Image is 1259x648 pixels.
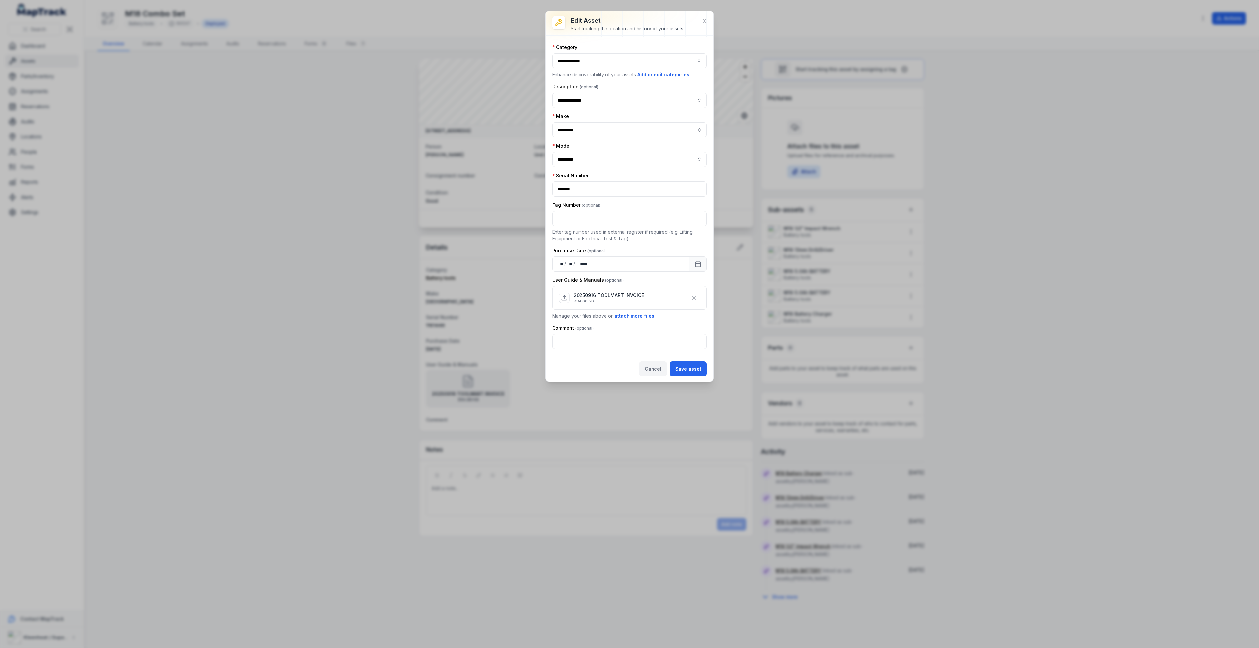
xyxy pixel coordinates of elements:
[552,202,600,208] label: Tag Number
[614,312,654,320] button: attach more files
[637,71,690,78] button: Add or edit categories
[573,261,576,267] div: /
[552,113,569,120] label: Make
[558,261,564,267] div: day,
[574,292,644,299] p: 20250916 TOOLMART INVOICE
[571,25,684,32] div: Start tracking the location and history of your assets.
[639,361,667,376] button: Cancel
[552,229,707,242] p: Enter tag number used in external register if required (e.g. Lifting Equipment or Electrical Test...
[552,93,707,108] input: asset-edit:description-label
[552,71,707,78] p: Enhance discoverability of your assets.
[552,152,707,167] input: asset-edit:cf[5827e389-34f9-4b46-9346-a02c2bfa3a05]-label
[552,277,624,283] label: User Guide & Manuals
[552,143,571,149] label: Model
[552,312,707,320] p: Manage your files above or
[552,247,606,254] label: Purchase Date
[670,361,707,376] button: Save asset
[689,256,707,272] button: Calendar
[552,325,594,331] label: Comment
[552,122,707,137] input: asset-edit:cf[8d30bdcc-ee20-45c2-b158-112416eb6043]-label
[567,261,573,267] div: month,
[552,172,589,179] label: Serial Number
[574,299,644,304] p: 394.88 KB
[552,84,598,90] label: Description
[576,261,588,267] div: year,
[564,261,567,267] div: /
[552,44,577,51] label: Category
[571,16,684,25] h3: Edit asset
